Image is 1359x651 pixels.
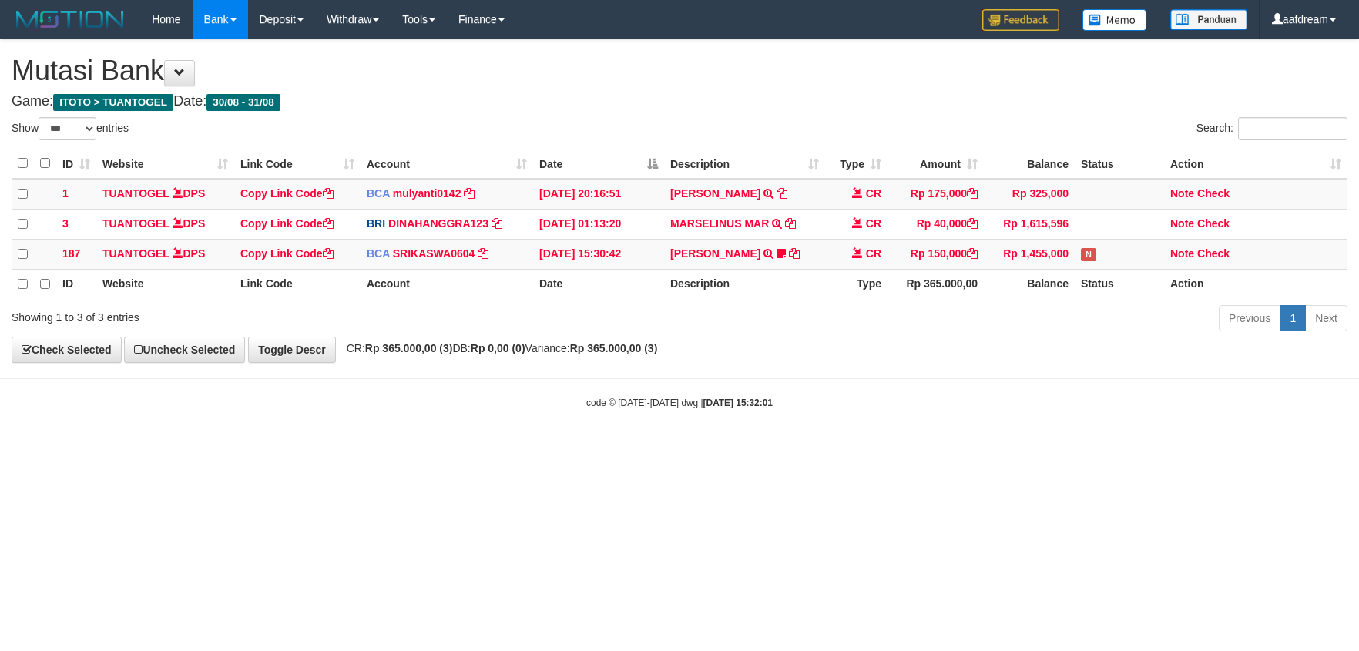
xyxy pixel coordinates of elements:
[12,94,1347,109] h4: Game: Date:
[533,179,664,210] td: [DATE] 20:16:51
[1164,269,1347,299] th: Action
[367,187,390,200] span: BCA
[789,247,800,260] a: Copy RUDI SYAHPUT to clipboard
[1170,217,1194,230] a: Note
[388,217,488,230] a: DINAHANGGRA123
[62,187,69,200] span: 1
[1164,149,1347,179] th: Action: activate to sort column ascending
[664,149,825,179] th: Description: activate to sort column ascending
[1170,187,1194,200] a: Note
[1280,305,1306,331] a: 1
[234,149,361,179] th: Link Code: activate to sort column ascending
[533,209,664,239] td: [DATE] 01:13:20
[492,217,502,230] a: Copy DINAHANGGRA123 to clipboard
[825,149,888,179] th: Type: activate to sort column ascending
[1197,217,1230,230] a: Check
[393,187,461,200] a: mulyanti0142
[984,239,1075,269] td: Rp 1,455,000
[39,117,96,140] select: Showentries
[1197,247,1230,260] a: Check
[56,269,96,299] th: ID
[12,8,129,31] img: MOTION_logo.png
[240,217,334,230] a: Copy Link Code
[888,179,984,210] td: Rp 175,000
[1196,117,1347,140] label: Search:
[866,217,881,230] span: CR
[533,149,664,179] th: Date: activate to sort column descending
[361,269,533,299] th: Account
[240,247,334,260] a: Copy Link Code
[339,342,658,354] span: CR: DB: Variance:
[586,398,773,408] small: code © [DATE]-[DATE] dwg |
[1081,248,1096,261] span: Has Note
[62,217,69,230] span: 3
[664,269,825,299] th: Description
[96,149,234,179] th: Website: activate to sort column ascending
[984,209,1075,239] td: Rp 1,615,596
[888,149,984,179] th: Amount: activate to sort column ascending
[124,337,245,363] a: Uncheck Selected
[102,217,169,230] a: TUANTOGEL
[1170,9,1247,30] img: panduan.png
[888,209,984,239] td: Rp 40,000
[703,398,773,408] strong: [DATE] 15:32:01
[96,179,234,210] td: DPS
[785,217,796,230] a: Copy MARSELINUS MAR to clipboard
[984,179,1075,210] td: Rp 325,000
[96,239,234,269] td: DPS
[12,304,555,325] div: Showing 1 to 3 of 3 entries
[1075,269,1164,299] th: Status
[984,149,1075,179] th: Balance
[1238,117,1347,140] input: Search:
[888,269,984,299] th: Rp 365.000,00
[102,247,169,260] a: TUANTOGEL
[533,239,664,269] td: [DATE] 15:30:42
[1082,9,1147,31] img: Button%20Memo.svg
[1075,149,1164,179] th: Status
[12,117,129,140] label: Show entries
[984,269,1075,299] th: Balance
[367,217,385,230] span: BRI
[56,149,96,179] th: ID: activate to sort column ascending
[1219,305,1280,331] a: Previous
[464,187,475,200] a: Copy mulyanti0142 to clipboard
[367,247,390,260] span: BCA
[888,239,984,269] td: Rp 150,000
[96,209,234,239] td: DPS
[12,55,1347,86] h1: Mutasi Bank
[96,269,234,299] th: Website
[670,217,769,230] a: MARSELINUS MAR
[248,337,336,363] a: Toggle Descr
[365,342,453,354] strong: Rp 365.000,00 (3)
[62,247,80,260] span: 187
[478,247,488,260] a: Copy SRIKASWA0604 to clipboard
[777,187,787,200] a: Copy JAJA JAHURI to clipboard
[825,269,888,299] th: Type
[361,149,533,179] th: Account: activate to sort column ascending
[393,247,475,260] a: SRIKASWA0604
[1170,247,1194,260] a: Note
[471,342,525,354] strong: Rp 0,00 (0)
[967,247,978,260] a: Copy Rp 150,000 to clipboard
[1305,305,1347,331] a: Next
[12,337,122,363] a: Check Selected
[866,247,881,260] span: CR
[570,342,658,354] strong: Rp 365.000,00 (3)
[206,94,280,111] span: 30/08 - 31/08
[1197,187,1230,200] a: Check
[670,247,760,260] a: [PERSON_NAME]
[53,94,173,111] span: ITOTO > TUANTOGEL
[240,187,334,200] a: Copy Link Code
[533,269,664,299] th: Date
[102,187,169,200] a: TUANTOGEL
[234,269,361,299] th: Link Code
[967,217,978,230] a: Copy Rp 40,000 to clipboard
[982,9,1059,31] img: Feedback.jpg
[967,187,978,200] a: Copy Rp 175,000 to clipboard
[866,187,881,200] span: CR
[670,187,760,200] a: [PERSON_NAME]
